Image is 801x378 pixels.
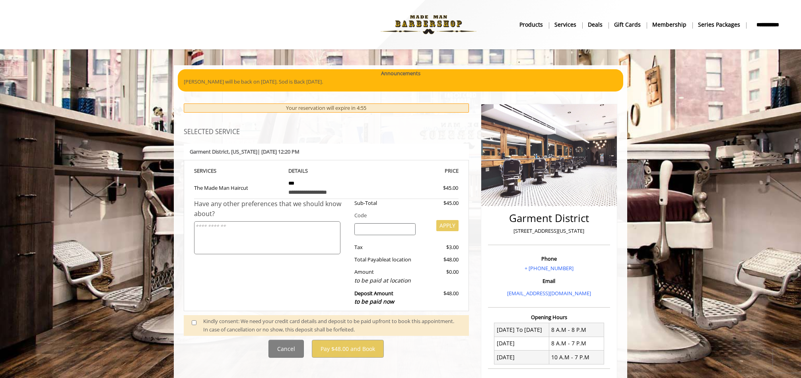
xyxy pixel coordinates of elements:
[194,175,282,199] td: The Made Man Haircut
[494,337,549,350] td: [DATE]
[490,278,608,284] h3: Email
[354,298,394,305] span: to be paid now
[490,256,608,261] h3: Phone
[194,166,282,175] th: SERVICE
[203,317,461,334] div: Kindly consent: We need your credit card details and deposit to be paid upfront to book this appo...
[184,129,469,136] h3: SELECTED SERVICE
[214,167,216,174] span: S
[554,20,576,29] b: Services
[488,314,610,320] h3: Opening Hours
[386,256,411,263] span: at location
[588,20,603,29] b: Deals
[490,227,608,235] p: [STREET_ADDRESS][US_STATE]
[354,290,394,306] b: Deposit Amount
[549,351,604,364] td: 10 A.M - 7 P.M
[348,199,422,207] div: Sub-Total
[609,19,647,30] a: Gift cardsgift cards
[507,290,591,297] a: [EMAIL_ADDRESS][DOMAIN_NAME]
[184,78,617,86] p: [PERSON_NAME] will be back on [DATE]. Sod is Back [DATE].
[354,276,416,285] div: to be paid at location
[549,323,604,337] td: 8 A.M - 8 P.M
[381,69,420,78] b: Announcements
[582,19,609,30] a: DealsDeals
[312,340,384,358] button: Pay $48.00 and Book
[194,199,348,219] div: Have any other preferences that we should know about?
[494,323,549,337] td: [DATE] To [DATE]
[525,265,574,272] a: + [PHONE_NUMBER]
[229,148,257,155] span: , [US_STATE]
[549,19,582,30] a: ServicesServices
[436,220,459,231] button: APPLY
[422,255,458,264] div: $48.00
[282,166,371,175] th: DETAILS
[614,20,641,29] b: gift cards
[647,19,692,30] a: MembershipMembership
[190,148,299,155] b: Garment District | [DATE] 12:20 PM
[494,351,549,364] td: [DATE]
[374,3,483,47] img: Made Man Barbershop logo
[514,19,549,30] a: Productsproducts
[348,268,422,285] div: Amount
[519,20,543,29] b: products
[692,19,746,30] a: Series packagesSeries packages
[348,243,422,251] div: Tax
[422,268,458,285] div: $0.00
[414,184,458,192] div: $45.00
[370,166,459,175] th: PRICE
[184,103,469,113] div: Your reservation will expire in 4:55
[652,20,686,29] b: Membership
[490,212,608,224] h2: Garment District
[422,289,458,306] div: $48.00
[422,199,458,207] div: $45.00
[348,211,459,220] div: Code
[698,20,740,29] b: Series packages
[268,340,304,358] button: Cancel
[549,337,604,350] td: 8 A.M - 7 P.M
[422,243,458,251] div: $3.00
[348,255,422,264] div: Total Payable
